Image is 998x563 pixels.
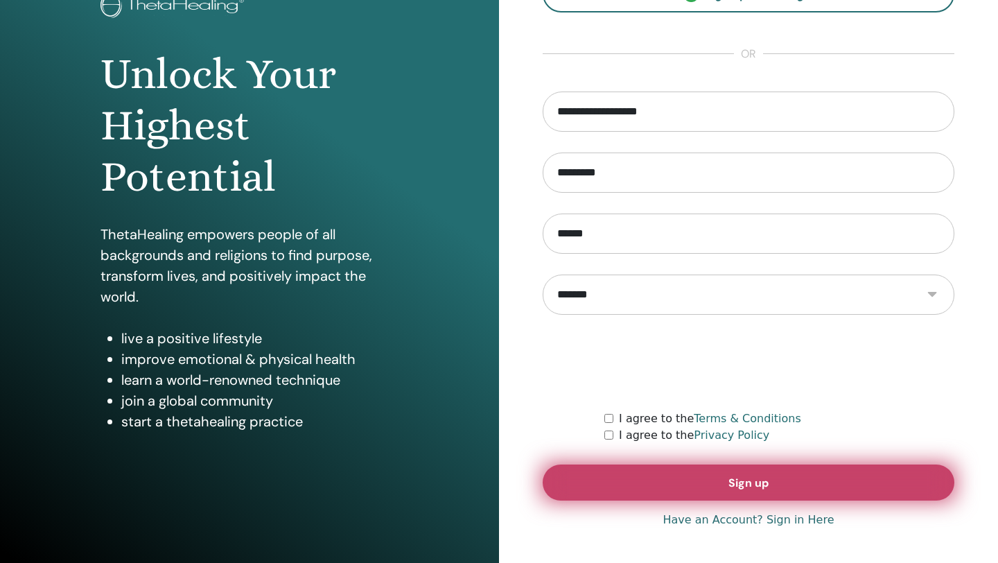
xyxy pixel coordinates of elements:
[121,349,399,370] li: improve emotional & physical health
[121,411,399,432] li: start a thetahealing practice
[121,370,399,390] li: learn a world-renowned technique
[694,428,769,442] a: Privacy Policy
[100,49,399,203] h1: Unlock Your Highest Potential
[543,465,954,501] button: Sign up
[121,390,399,411] li: join a global community
[694,412,800,425] a: Terms & Conditions
[643,336,854,390] iframe: reCAPTCHA
[121,328,399,349] li: live a positive lifestyle
[619,427,769,444] label: I agree to the
[734,46,763,62] span: or
[619,410,801,427] label: I agree to the
[100,224,399,307] p: ThetaHealing empowers people of all backgrounds and religions to find purpose, transform lives, a...
[663,512,834,528] a: Have an Account? Sign in Here
[728,476,769,490] span: Sign up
